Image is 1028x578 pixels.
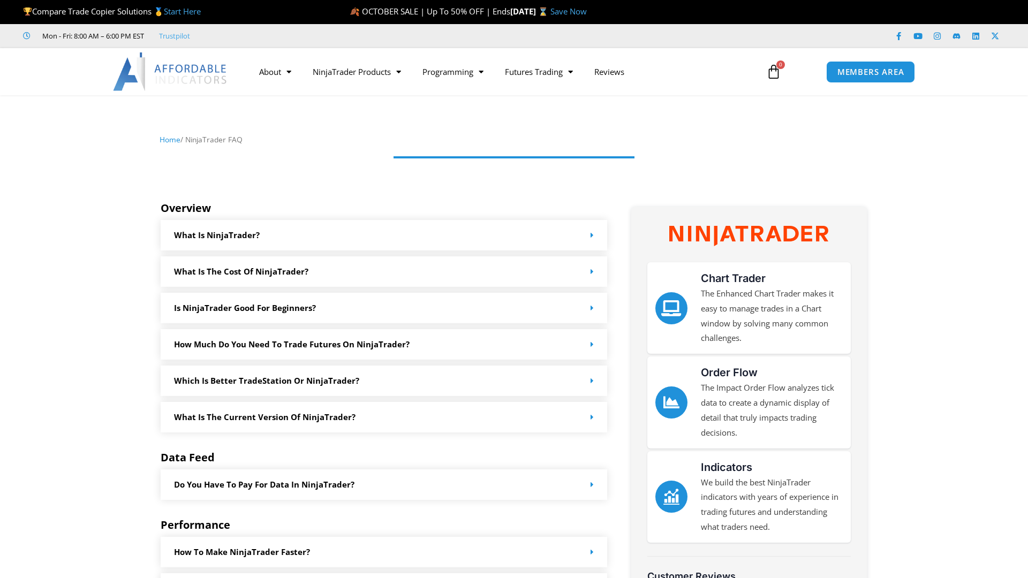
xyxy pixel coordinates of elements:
[161,256,607,287] div: What is the cost of NinjaTrader?
[174,266,308,277] a: What is the cost of NinjaTrader?
[701,366,758,379] a: Order Flow
[23,6,201,17] span: Compare Trade Copier Solutions 🥇
[164,6,201,17] a: Start Here
[160,134,180,144] a: Home
[669,226,828,246] img: NinjaTrader Wordmark color RGB | Affordable Indicators – NinjaTrader
[550,6,587,17] a: Save Now
[248,59,754,84] nav: Menu
[837,68,904,76] span: MEMBERS AREA
[826,61,916,83] a: MEMBERS AREA
[701,475,843,535] p: We build the best NinjaTrader indicators with years of experience in trading futures and understa...
[161,202,607,215] h5: Overview
[655,481,687,513] a: Indicators
[174,412,356,422] a: What is the current version of NinjaTrader?
[584,59,635,84] a: Reviews
[24,7,32,16] img: 🏆
[248,59,302,84] a: About
[174,339,410,349] a: How much do you need to trade futures on NinjaTrader?
[302,59,412,84] a: NinjaTrader Products
[655,386,687,419] a: Order Flow
[655,292,687,324] a: Chart Trader
[174,230,260,240] a: What is NinjaTrader?
[161,329,607,360] div: How much do you need to trade futures on NinjaTrader?
[160,133,869,147] nav: Breadcrumb
[750,56,797,87] a: 0
[161,402,607,432] div: What is the current version of NinjaTrader?
[174,302,316,313] a: Is NinjaTrader good for beginners?
[161,220,607,250] div: What is NinjaTrader?
[494,59,584,84] a: Futures Trading
[161,469,607,500] div: Do you have to pay for data in NinjaTrader?
[159,29,190,42] a: Trustpilot
[161,366,607,396] div: Which is better TradeStation or NinjaTrader?
[701,286,843,346] p: The Enhanced Chart Trader makes it easy to manage trades in a Chart window by solving many common...
[701,461,752,474] a: Indicators
[161,519,607,531] h5: Performance
[701,272,766,285] a: Chart Trader
[161,293,607,323] div: Is NinjaTrader good for beginners?
[40,29,144,42] span: Mon - Fri: 8:00 AM – 6:00 PM EST
[701,381,843,440] p: The Impact Order Flow analyzes tick data to create a dynamic display of detail that truly impacts...
[510,6,550,17] strong: [DATE] ⌛
[161,537,607,567] div: How to make NinjaTrader faster?
[174,479,354,490] a: Do you have to pay for data in NinjaTrader?
[174,546,310,557] a: How to make NinjaTrader faster?
[776,60,785,69] span: 0
[350,6,510,17] span: 🍂 OCTOBER SALE | Up To 50% OFF | Ends
[174,375,359,386] a: Which is better TradeStation or NinjaTrader?
[113,52,228,91] img: LogoAI | Affordable Indicators – NinjaTrader
[412,59,494,84] a: Programming
[161,451,607,464] h5: Data Feed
